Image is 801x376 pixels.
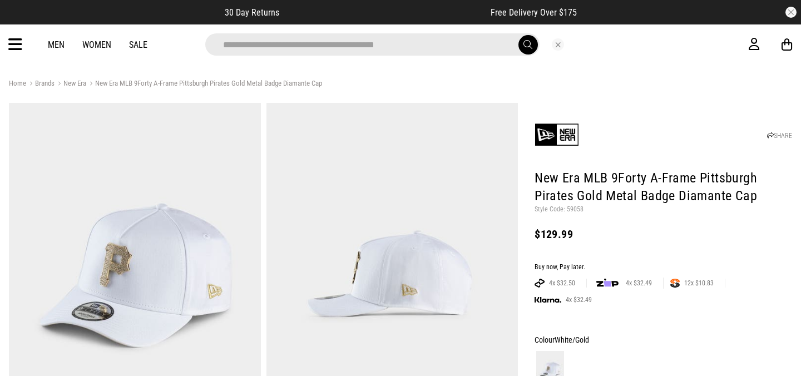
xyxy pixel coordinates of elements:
iframe: Customer reviews powered by Trustpilot [301,7,468,18]
span: 4x $32.50 [545,279,580,288]
span: Free Delivery Over $175 [491,7,577,18]
img: New Era [535,112,579,157]
a: Sale [129,39,147,50]
div: Colour [535,333,792,347]
a: SHARE [767,132,792,140]
div: $129.99 [535,227,792,241]
img: KLARNA [535,297,561,303]
a: New Era [55,79,86,90]
button: Close search [552,38,564,51]
span: 12x $10.83 [680,279,718,288]
a: Brands [26,79,55,90]
span: 4x $32.49 [621,279,656,288]
button: Open LiveChat chat widget [9,4,42,38]
a: New Era MLB 9Forty A-Frame Pittsburgh Pirates Gold Metal Badge Diamante Cap [86,79,322,90]
a: Women [82,39,111,50]
span: White/Gold [555,335,589,344]
p: Style Code: 59058 [535,205,792,214]
a: Home [9,79,26,87]
span: 4x $32.49 [561,295,596,304]
img: SPLITPAY [670,279,680,288]
span: 30 Day Returns [225,7,279,18]
div: Buy now, Pay later. [535,263,792,272]
img: AFTERPAY [535,279,545,288]
a: Men [48,39,65,50]
img: zip [596,278,619,289]
h1: New Era MLB 9Forty A-Frame Pittsburgh Pirates Gold Metal Badge Diamante Cap [535,170,792,205]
